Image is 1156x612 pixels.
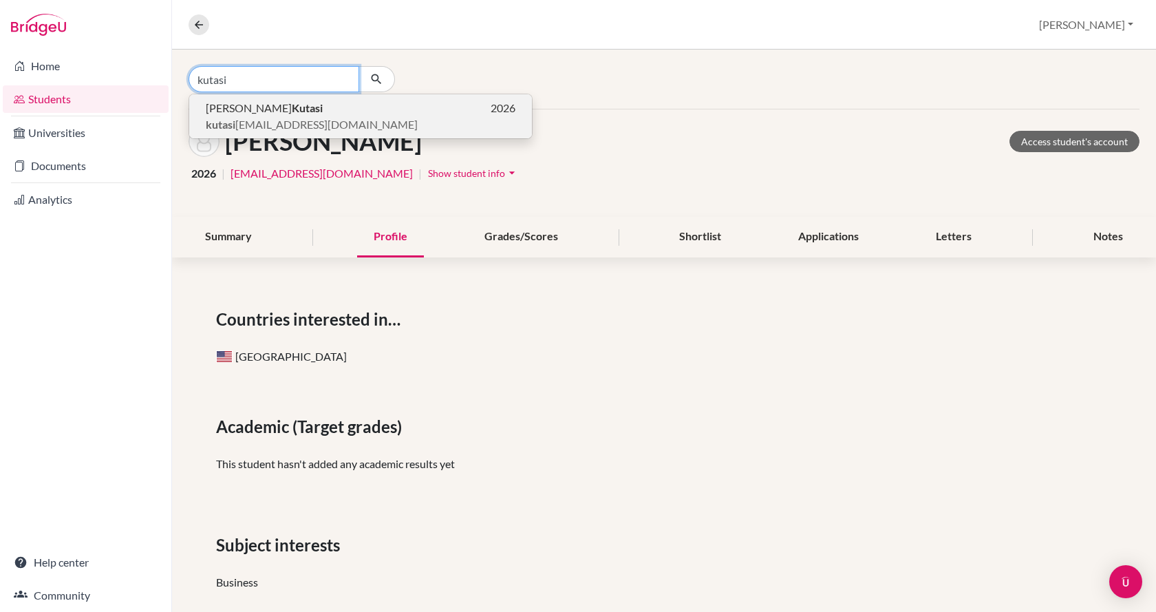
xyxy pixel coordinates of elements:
[216,533,345,558] span: Subject interests
[189,217,268,257] div: Summary
[418,165,422,182] span: |
[222,165,225,182] span: |
[225,127,422,156] h1: [PERSON_NAME]
[505,166,519,180] i: arrow_drop_down
[292,101,323,114] b: Kutasi
[1109,565,1142,598] div: Open Intercom Messenger
[427,162,520,184] button: Show student infoarrow_drop_down
[1033,12,1139,38] button: [PERSON_NAME]
[11,14,66,36] img: Bridge-U
[189,126,220,157] img: Barnabás Holló's avatar
[189,94,532,138] button: [PERSON_NAME]Kutasi2026kutasi[EMAIL_ADDRESS][DOMAIN_NAME]
[216,456,1112,472] p: This student hasn't added any academic results yet
[3,582,169,609] a: Community
[206,118,235,131] b: kutasi
[3,152,169,180] a: Documents
[1009,131,1139,152] a: Access student's account
[3,549,169,576] a: Help center
[3,186,169,213] a: Analytics
[428,167,505,179] span: Show student info
[919,217,988,257] div: Letters
[216,307,406,332] span: Countries interested in…
[191,165,216,182] span: 2026
[3,52,169,80] a: Home
[782,217,875,257] div: Applications
[357,217,424,257] div: Profile
[206,116,418,133] span: [EMAIL_ADDRESS][DOMAIN_NAME]
[663,217,738,257] div: Shortlist
[189,66,359,92] input: Find student by name...
[491,100,515,116] span: 2026
[216,350,347,363] span: [GEOGRAPHIC_DATA]
[216,350,233,363] span: United States of America
[1077,217,1139,257] div: Notes
[3,85,169,113] a: Students
[231,165,413,182] a: [EMAIL_ADDRESS][DOMAIN_NAME]
[3,119,169,147] a: Universities
[468,217,575,257] div: Grades/Scores
[206,100,323,116] span: [PERSON_NAME]
[216,414,407,439] span: Academic (Target grades)
[216,574,1112,591] div: Business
